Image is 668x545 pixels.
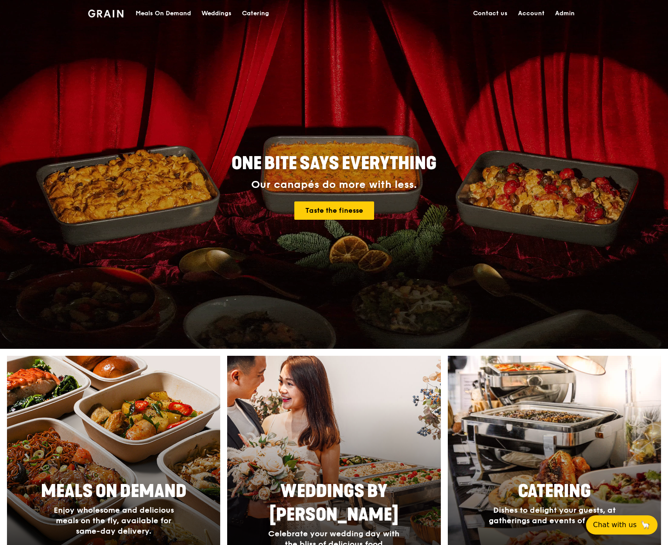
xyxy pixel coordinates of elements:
[196,0,237,27] a: Weddings
[41,481,187,502] span: Meals On Demand
[232,153,436,174] span: ONE BITE SAYS EVERYTHING
[54,505,174,536] span: Enjoy wholesome and delicious meals on the fly, available for same-day delivery.
[468,0,513,27] a: Contact us
[88,10,123,17] img: Grain
[518,481,591,502] span: Catering
[550,0,580,27] a: Admin
[201,0,232,27] div: Weddings
[269,481,399,525] span: Weddings by [PERSON_NAME]
[237,0,274,27] a: Catering
[489,505,620,525] span: Dishes to delight your guests, at gatherings and events of all sizes.
[640,520,651,530] span: 🦙
[294,201,374,220] a: Taste the finesse
[242,0,269,27] div: Catering
[586,515,658,535] button: Chat with us🦙
[177,179,491,191] div: Our canapés do more with less.
[593,520,637,530] span: Chat with us
[136,0,191,27] div: Meals On Demand
[513,0,550,27] a: Account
